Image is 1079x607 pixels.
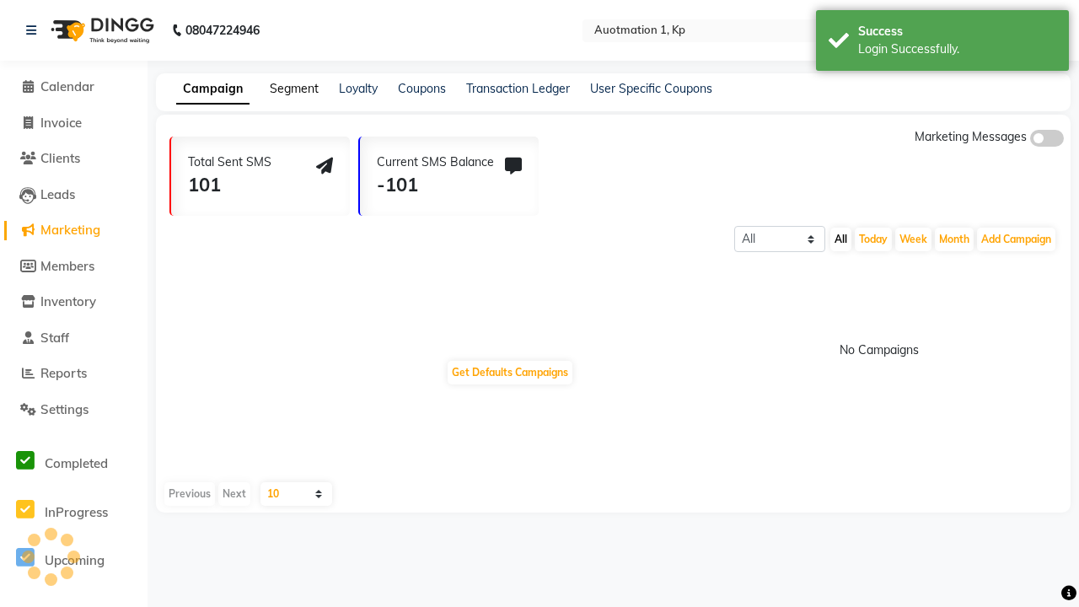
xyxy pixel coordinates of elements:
[40,258,94,274] span: Members
[188,171,271,199] div: 101
[4,185,143,205] a: Leads
[4,400,143,420] a: Settings
[4,149,143,169] a: Clients
[4,78,143,97] a: Calendar
[176,74,250,105] a: Campaign
[858,23,1056,40] div: Success
[895,228,931,251] button: Week
[339,81,378,96] a: Loyalty
[4,329,143,348] a: Staff
[40,150,80,166] span: Clients
[40,186,75,202] span: Leads
[185,7,260,54] b: 08047224946
[858,40,1056,58] div: Login Successfully.
[40,293,96,309] span: Inventory
[43,7,158,54] img: logo
[188,153,271,171] div: Total Sent SMS
[40,401,89,417] span: Settings
[855,228,892,251] button: Today
[590,81,712,96] a: User Specific Coupons
[40,330,69,346] span: Staff
[4,257,143,277] a: Members
[977,228,1055,251] button: Add Campaign
[448,361,572,384] button: Get Defaults Campaigns
[270,81,319,96] a: Segment
[830,228,851,251] button: All
[377,153,494,171] div: Current SMS Balance
[398,81,446,96] a: Coupons
[45,504,108,520] span: InProgress
[40,365,87,381] span: Reports
[40,78,94,94] span: Calendar
[466,81,570,96] a: Transaction Ledger
[4,221,143,240] a: Marketing
[4,364,143,384] a: Reports
[915,129,1027,144] span: Marketing Messages
[45,455,108,471] span: Completed
[4,293,143,312] a: Inventory
[4,114,143,133] a: Invoice
[40,222,100,238] span: Marketing
[377,171,494,199] div: -101
[935,228,974,251] button: Month
[40,115,82,131] span: Invoice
